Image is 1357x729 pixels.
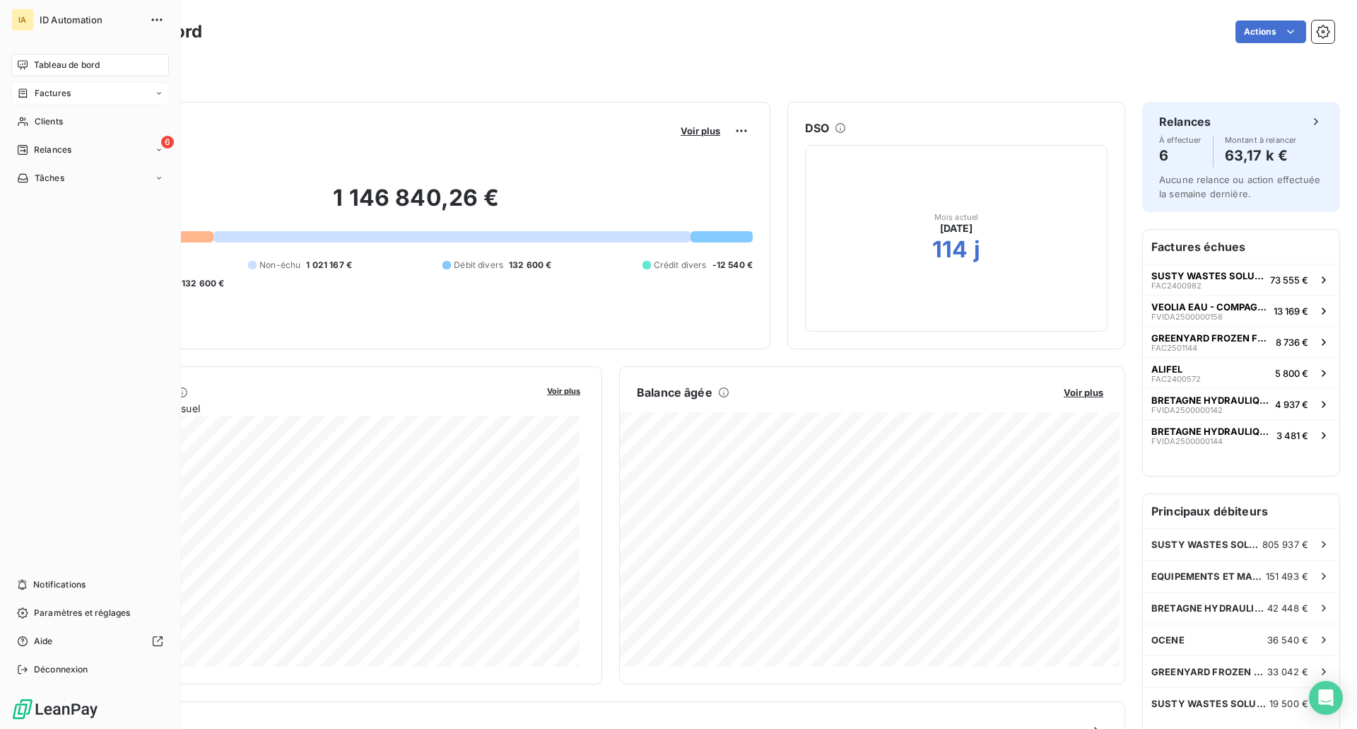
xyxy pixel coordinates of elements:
span: BRETAGNE HYDRAULIQUE [1151,426,1271,437]
h2: 114 [932,235,968,264]
span: FAC2501144 [1151,344,1197,352]
span: Tâches [35,172,64,185]
span: Tableau de bord [34,59,100,71]
span: Voir plus [1064,387,1103,398]
span: SUSTY WASTES SOLUTIONS [GEOGRAPHIC_DATA] (SWS FRANCE) [1151,270,1264,281]
span: BRETAGNE HYDRAULIQUE [1151,395,1269,406]
button: SUSTY WASTES SOLUTIONS [GEOGRAPHIC_DATA] (SWS FRANCE)FAC240098273 555 € [1143,264,1339,295]
span: 5 800 € [1275,368,1308,379]
span: 13 169 € [1274,305,1308,317]
span: Débit divers [454,259,503,272]
span: 1 021 167 € [306,259,352,272]
h6: Principaux débiteurs [1143,494,1339,528]
button: ALIFELFAC24005725 800 € [1143,357,1339,388]
span: ID Automation [40,14,141,25]
button: BRETAGNE HYDRAULIQUEFVIDA25000001443 481 € [1143,419,1339,450]
img: Logo LeanPay [11,698,99,721]
span: Factures [35,87,71,100]
span: -12 540 € [712,259,753,272]
span: SUSTY WASTES SOLUTIONS ENERGY [1151,698,1269,709]
button: Actions [1235,21,1306,43]
button: GREENYARD FROZEN FRANCE SASFAC25011448 736 € [1143,326,1339,357]
span: 4 937 € [1275,399,1308,410]
h6: Balance âgée [637,384,712,401]
span: 36 540 € [1267,634,1308,646]
span: Voir plus [681,125,720,136]
h2: 1 146 840,26 € [80,184,753,226]
span: Déconnexion [34,663,88,676]
span: Aucune relance ou action effectuée la semaine dernière. [1159,174,1320,199]
span: 6 [161,136,174,148]
h2: j [974,235,980,264]
span: 151 493 € [1266,571,1308,582]
div: IA [11,8,34,31]
span: FAC2400572 [1151,375,1201,383]
button: Voir plus [676,124,724,137]
h6: Factures échues [1143,230,1339,264]
span: 42 448 € [1267,602,1308,614]
span: Non-échu [259,259,300,272]
span: Relances [34,144,71,156]
span: 805 937 € [1262,539,1308,550]
h4: 63,17 k € [1225,144,1297,167]
span: 73 555 € [1270,274,1308,286]
span: 33 042 € [1267,666,1308,677]
div: Open Intercom Messenger [1309,681,1343,715]
h6: DSO [805,119,829,136]
span: [DATE] [940,221,973,235]
span: FVIDA2500000158 [1151,313,1223,321]
button: Voir plus [543,384,584,397]
span: GREENYARD FROZEN FRANCE SAS [1151,666,1267,677]
span: 132 600 € [509,259,551,272]
button: VEOLIA EAU - COMPAGNIE GENERALE DES EAUXFVIDA250000015813 169 € [1143,295,1339,326]
span: À effectuer [1159,136,1202,144]
button: BRETAGNE HYDRAULIQUEFVIDA25000001424 937 € [1143,388,1339,419]
span: FAC2400982 [1151,281,1202,290]
span: Clients [35,115,63,128]
span: Paramètres et réglages [34,607,130,619]
span: FVIDA2500000142 [1151,406,1223,414]
span: FVIDA2500000144 [1151,437,1223,445]
h6: Relances [1159,113,1211,130]
span: ALIFEL [1151,363,1182,375]
span: SUSTY WASTES SOLUTIONS [GEOGRAPHIC_DATA] (SWS FRANCE) [1151,539,1262,550]
button: Voir plus [1059,386,1108,399]
span: OCENE [1151,634,1185,646]
h4: 6 [1159,144,1202,167]
span: -132 600 € [177,277,225,290]
span: VEOLIA EAU - COMPAGNIE GENERALE DES EAUX [1151,301,1268,313]
span: GREENYARD FROZEN FRANCE SAS [1151,332,1270,344]
span: Crédit divers [654,259,707,272]
span: 3 481 € [1276,430,1308,441]
span: Voir plus [547,386,580,396]
span: EQUIPEMENTS ET MACHINES DE L'OUEST [1151,571,1266,582]
span: BRETAGNE HYDRAULIQUE [1151,602,1267,614]
span: 8 736 € [1276,337,1308,348]
span: Notifications [33,578,86,591]
span: Chiffre d'affaires mensuel [80,401,537,416]
span: 19 500 € [1269,698,1308,709]
span: Montant à relancer [1225,136,1297,144]
a: Aide [11,630,169,653]
span: Mois actuel [934,213,979,221]
span: Aide [34,635,53,648]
